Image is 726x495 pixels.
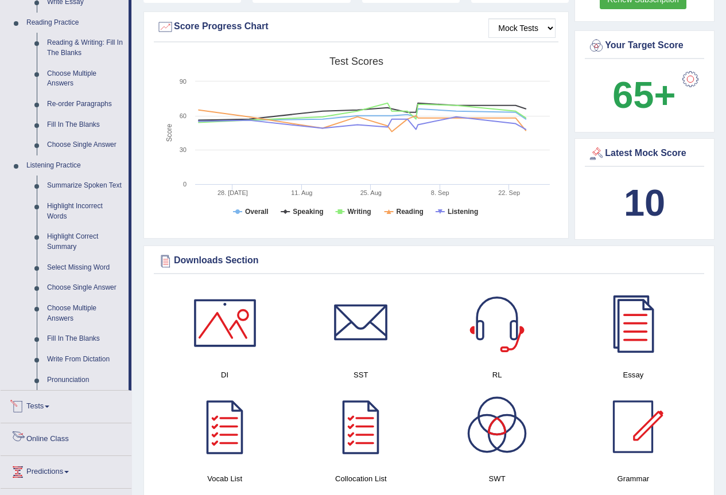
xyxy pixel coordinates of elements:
h4: RL [435,369,560,381]
a: Pronunciation [42,370,129,391]
tspan: 28. [DATE] [218,189,248,196]
a: Tests [1,391,131,419]
div: Your Target Score [588,37,701,54]
b: 10 [624,182,665,224]
tspan: 25. Aug [360,189,382,196]
tspan: Reading [397,208,424,216]
a: Choose Multiple Answers [42,64,129,94]
h4: Essay [571,369,696,381]
a: Listening Practice [21,155,129,176]
h4: SST [298,369,423,381]
text: 90 [180,78,187,85]
a: Choose Multiple Answers [42,298,129,329]
a: Write From Dictation [42,349,129,370]
tspan: Writing [347,208,371,216]
a: Reading & Writing: Fill In The Blanks [42,33,129,63]
a: Choose Single Answer [42,135,129,155]
div: Score Progress Chart [157,18,556,36]
tspan: Score [165,124,173,142]
h4: Collocation List [298,473,423,485]
a: Online Class [1,423,131,452]
a: Re-order Paragraphs [42,94,129,115]
text: 0 [183,181,187,188]
tspan: Listening [448,208,478,216]
tspan: 11. Aug [291,189,312,196]
tspan: Speaking [293,208,323,216]
a: Reading Practice [21,13,129,33]
a: Highlight Incorrect Words [42,196,129,227]
a: Summarize Spoken Text [42,176,129,196]
h4: DI [162,369,287,381]
h4: SWT [435,473,560,485]
a: Predictions [1,456,131,485]
div: Downloads Section [157,252,701,270]
a: Highlight Correct Summary [42,227,129,257]
a: Fill In The Blanks [42,329,129,349]
b: 65+ [612,74,675,116]
tspan: 22. Sep [498,189,520,196]
h4: Grammar [571,473,696,485]
tspan: 8. Sep [431,189,449,196]
tspan: Overall [245,208,269,216]
a: Fill In The Blanks [42,115,129,135]
div: Latest Mock Score [588,145,701,162]
h4: Vocab List [162,473,287,485]
tspan: Test scores [329,56,383,67]
text: 60 [180,112,187,119]
a: Select Missing Word [42,258,129,278]
a: Choose Single Answer [42,278,129,298]
text: 30 [180,146,187,153]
